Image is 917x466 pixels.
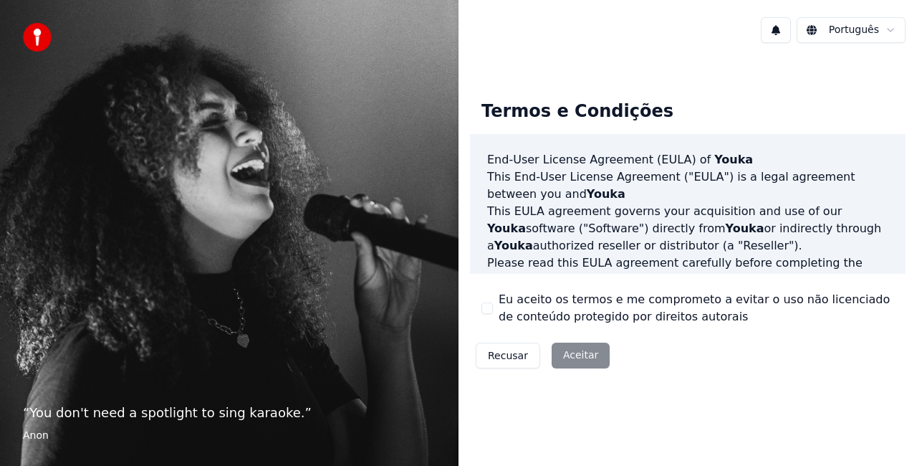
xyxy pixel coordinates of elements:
p: This EULA agreement governs your acquisition and use of our software ("Software") directly from o... [487,203,888,255]
span: Youka [684,273,723,287]
div: Termos e Condições [470,89,685,135]
p: This End-User License Agreement ("EULA") is a legal agreement between you and [487,168,888,203]
span: Youka [587,187,625,201]
p: “ You don't need a spotlight to sing karaoke. ” [23,403,436,423]
span: Youka [726,222,764,235]
img: youka [23,23,52,52]
button: Recusar [476,343,540,368]
span: Youka [714,153,753,166]
span: Youka [487,222,526,235]
h3: End-User License Agreement (EULA) of [487,151,888,168]
label: Eu aceito os termos e me comprometo a evitar o uso não licenciado de conteúdo protegido por direi... [499,291,894,325]
p: Please read this EULA agreement carefully before completing the installation process and using th... [487,255,888,323]
footer: Anon [23,429,436,443]
span: Youka [494,239,533,252]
